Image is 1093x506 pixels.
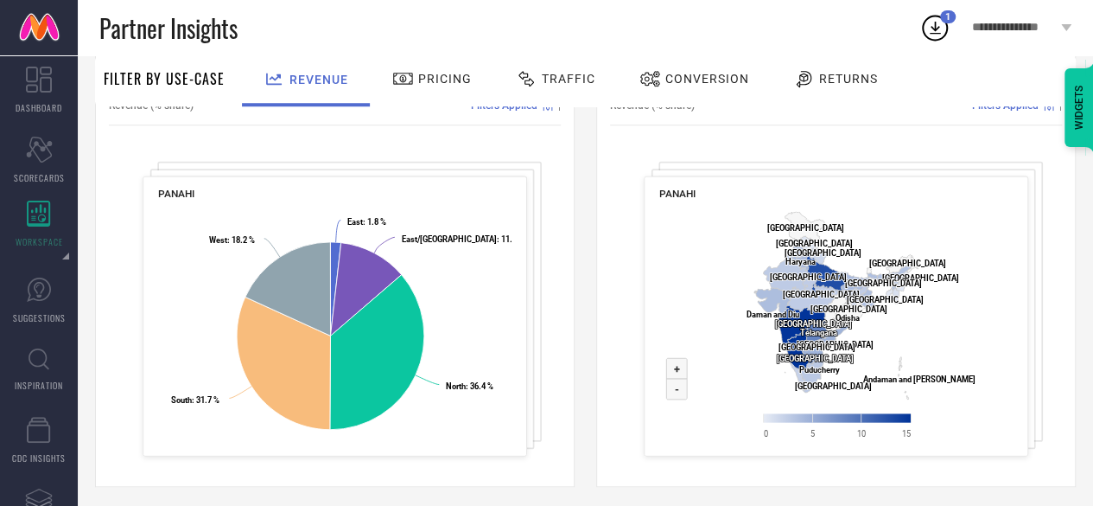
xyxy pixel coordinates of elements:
text: 0 [764,428,768,438]
span: PANAHI [158,188,195,200]
span: Filter By Use-Case [104,68,225,89]
span: Pricing [418,72,472,86]
text: [GEOGRAPHIC_DATA] [794,381,871,391]
text: Haryana [785,257,815,266]
text: [GEOGRAPHIC_DATA] [778,343,855,352]
span: SUGGESTIONS [13,311,66,324]
div: Open download list [919,12,950,43]
text: : 18.2 % [209,235,255,245]
text: Odisha [836,313,860,323]
span: PANAHI [659,188,696,200]
span: Returns [819,72,878,86]
text: 10 [857,428,866,438]
text: : 31.7 % [171,394,219,404]
text: [GEOGRAPHIC_DATA] [776,239,853,248]
text: : 36.4 % [446,381,493,390]
text: [GEOGRAPHIC_DATA] [777,354,854,363]
tspan: South [171,394,192,404]
text: 15 [901,428,910,438]
span: INSPIRATION [15,379,63,392]
text: [GEOGRAPHIC_DATA] [869,258,946,267]
tspan: East [347,217,363,227]
tspan: West [209,235,227,245]
text: Andaman and [PERSON_NAME] [863,375,975,384]
text: : 1.8 % [347,217,386,227]
span: Conversion [665,72,749,86]
text: Daman and Diu [747,310,799,319]
span: Revenue [289,73,348,86]
span: Partner Insights [99,10,238,46]
text: [GEOGRAPHIC_DATA] [797,340,874,349]
text: [GEOGRAPHIC_DATA] [882,272,959,282]
text: [GEOGRAPHIC_DATA] [847,295,924,304]
text: : 11.9 % [402,234,524,243]
text: [GEOGRAPHIC_DATA] [785,247,861,257]
text: [GEOGRAPHIC_DATA] [810,304,886,314]
text: 5 [810,428,815,438]
tspan: East/[GEOGRAPHIC_DATA] [402,234,497,243]
span: WORKSPACE [16,235,63,248]
span: DASHBOARD [16,101,62,114]
text: Puducherry [799,365,840,375]
text: + [674,362,680,375]
span: SCORECARDS [14,171,65,184]
text: [GEOGRAPHIC_DATA] [775,319,852,329]
text: - [675,382,679,395]
span: 1 [945,11,950,22]
span: CDC INSIGHTS [12,452,66,464]
text: Telangana [799,328,836,337]
text: [GEOGRAPHIC_DATA] [767,222,844,232]
tspan: North [446,381,466,390]
text: [GEOGRAPHIC_DATA] [783,290,860,299]
span: Traffic [542,72,595,86]
text: [GEOGRAPHIC_DATA] [844,278,921,287]
text: [GEOGRAPHIC_DATA] [770,272,847,281]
